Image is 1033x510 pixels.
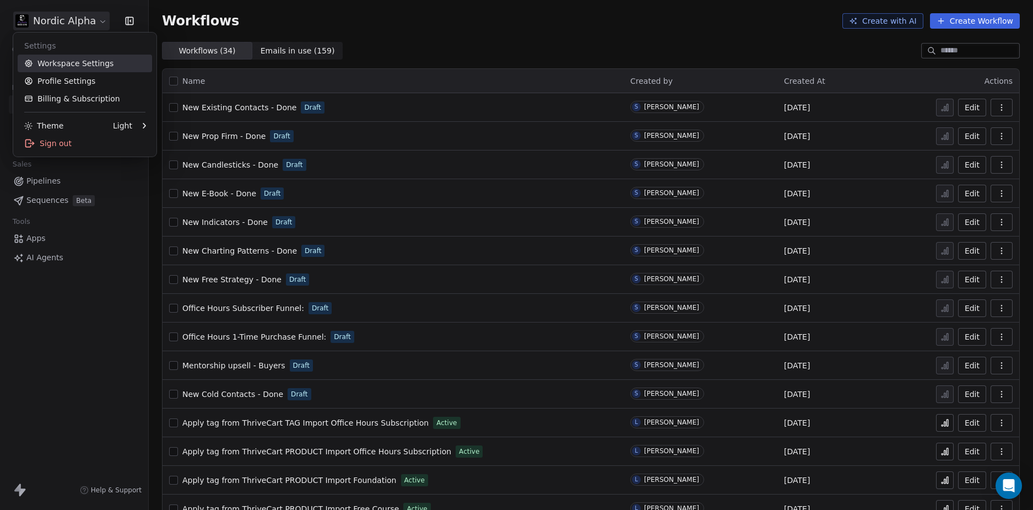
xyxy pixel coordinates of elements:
a: Billing & Subscription [18,90,152,108]
a: Profile Settings [18,72,152,90]
div: Theme [24,120,63,131]
div: Light [113,120,132,131]
a: Workspace Settings [18,55,152,72]
div: Sign out [18,135,152,152]
div: Settings [18,37,152,55]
